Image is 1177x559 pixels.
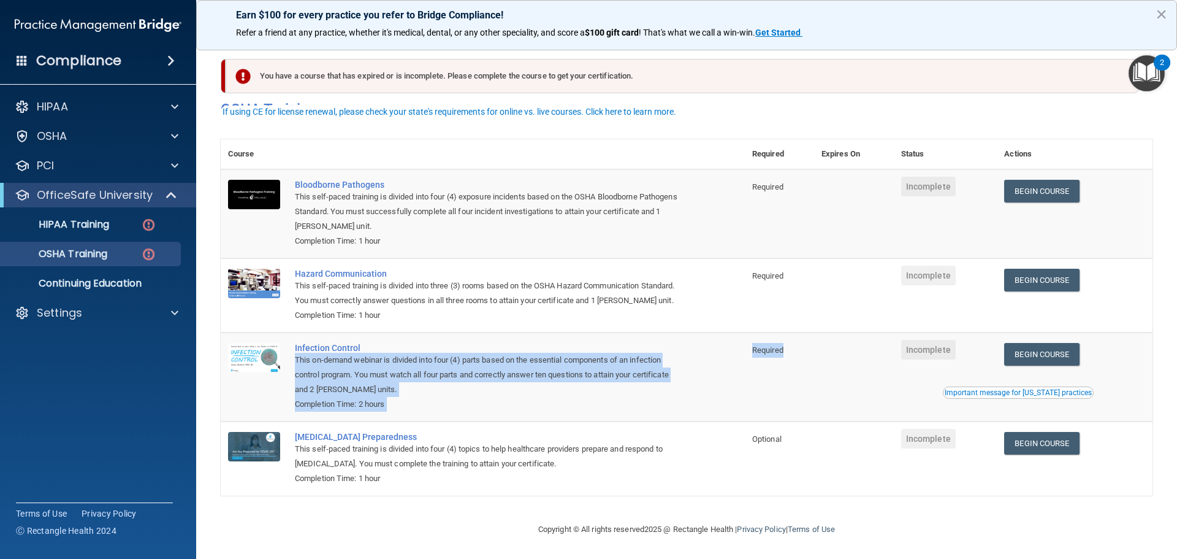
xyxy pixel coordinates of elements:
[737,525,785,534] a: Privacy Policy
[235,69,251,84] img: exclamation-circle-solid-danger.72ef9ffc.png
[221,106,678,118] button: If using CE for license renewal, please check your state's requirements for online vs. live cours...
[15,13,181,37] img: PMB logo
[752,271,783,280] span: Required
[1156,4,1167,24] button: Close
[814,139,894,169] th: Expires On
[788,525,835,534] a: Terms of Use
[37,158,54,173] p: PCI
[37,306,82,320] p: Settings
[16,525,116,537] span: Ⓒ Rectangle Health 2024
[221,139,288,169] th: Course
[236,28,585,37] span: Refer a friend at any practice, whether it's medical, dental, or any other speciality, and score a
[745,139,814,169] th: Required
[226,59,1139,93] div: You have a course that has expired or is incomplete. Please complete the course to get your certi...
[295,269,684,279] a: Hazard Communication
[755,28,802,37] a: Get Started
[141,247,156,262] img: danger-circle.6113f641.png
[1004,180,1079,202] a: Begin Course
[463,510,910,549] div: Copyright © All rights reserved 2025 @ Rectangle Health | |
[1004,432,1079,455] a: Begin Course
[901,340,956,360] span: Incomplete
[236,9,1137,21] p: Earn $100 for every practice you refer to Bridge Compliance!
[36,52,121,69] h4: Compliance
[37,129,67,144] p: OSHA
[901,429,956,449] span: Incomplete
[82,507,137,520] a: Privacy Policy
[141,217,156,233] img: danger-circle.6113f641.png
[901,177,956,196] span: Incomplete
[943,387,1094,399] button: Read this if you are a dental practitioner in the state of CA
[295,397,684,412] div: Completion Time: 2 hours
[295,180,684,190] a: Bloodborne Pathogens
[15,306,178,320] a: Settings
[295,353,684,397] div: This on-demand webinar is divided into four (4) parts based on the essential components of an inf...
[752,182,783,191] span: Required
[752,345,783,355] span: Required
[15,158,178,173] a: PCI
[1129,55,1165,91] button: Open Resource Center, 2 new notifications
[37,188,153,202] p: OfficeSafe University
[15,99,178,114] a: HIPAA
[1160,63,1164,79] div: 2
[221,101,1152,118] h4: OSHA Training
[295,190,684,234] div: This self-paced training is divided into four (4) exposure incidents based on the OSHA Bloodborne...
[295,234,684,249] div: Completion Time: 1 hour
[15,188,178,202] a: OfficeSafe University
[295,442,684,471] div: This self-paced training is divided into four (4) topics to help healthcare providers prepare and...
[223,107,676,116] div: If using CE for license renewal, please check your state's requirements for online vs. live cours...
[295,432,684,442] a: [MEDICAL_DATA] Preparedness
[8,218,109,231] p: HIPAA Training
[585,28,639,37] strong: $100 gift card
[639,28,755,37] span: ! That's what we call a win-win.
[755,28,801,37] strong: Get Started
[37,99,68,114] p: HIPAA
[8,277,175,290] p: Continuing Education
[997,139,1152,169] th: Actions
[1004,343,1079,366] a: Begin Course
[15,129,178,144] a: OSHA
[295,343,684,353] a: Infection Control
[945,389,1092,396] div: Important message for [US_STATE] practices
[295,471,684,486] div: Completion Time: 1 hour
[8,248,107,260] p: OSHA Training
[894,139,997,169] th: Status
[1004,269,1079,291] a: Begin Course
[295,279,684,308] div: This self-paced training is divided into three (3) rooms based on the OSHA Hazard Communication S...
[16,507,67,520] a: Terms of Use
[295,308,684,323] div: Completion Time: 1 hour
[752,434,782,444] span: Optional
[901,266,956,285] span: Incomplete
